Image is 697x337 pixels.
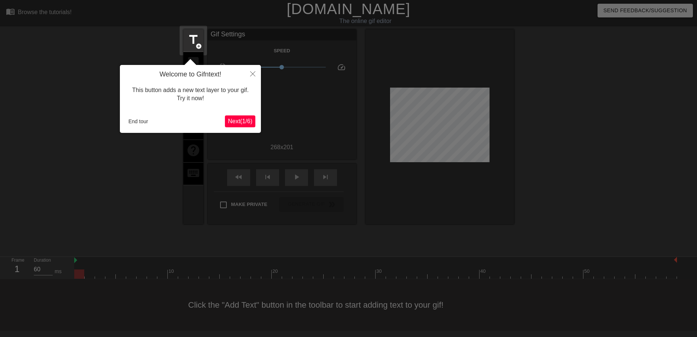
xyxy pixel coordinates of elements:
button: Close [245,65,261,82]
span: Next ( 1 / 6 ) [228,118,252,124]
button: Next [225,115,255,127]
h4: Welcome to Gifntext! [125,71,255,79]
div: This button adds a new text layer to your gif. Try it now! [125,79,255,110]
button: End tour [125,116,151,127]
